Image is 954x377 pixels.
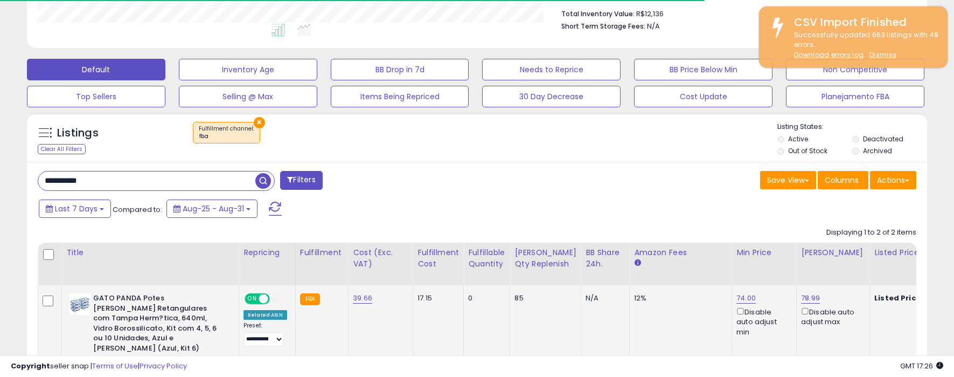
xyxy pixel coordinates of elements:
button: Top Sellers [27,86,165,107]
button: Planejamento FBA [786,86,924,107]
div: Disable auto adjust min [736,306,788,337]
div: Fulfillment Cost [417,247,459,270]
button: Cost Update [634,86,772,107]
b: GATO PANDA Potes [PERSON_NAME] Retangulares com Tampa Herm?tica, 640ml, Vidro Borossilicato, Kit ... [93,293,224,356]
span: Columns [825,175,859,186]
u: Dismiss [869,50,896,59]
a: Privacy Policy [140,361,187,371]
div: Clear All Filters [38,144,86,154]
button: Selling @ Max [179,86,317,107]
button: × [254,117,265,128]
div: N/A [586,293,621,303]
div: Cost (Exc. VAT) [353,247,408,270]
span: Compared to: [113,204,162,215]
li: R$12,136 [561,6,908,19]
label: Archived [863,146,892,155]
a: 78.99 [801,293,820,304]
button: BB Price Below Min [634,59,772,80]
button: 30 Day Decrease [482,86,621,107]
div: 12% [634,293,723,303]
div: Fulfillment [300,247,344,258]
a: 39.66 [353,293,372,304]
b: Total Inventory Value: [561,9,635,18]
small: FBA [300,293,320,305]
div: CSV Import Finished [786,15,939,30]
div: Amazon Fees [634,247,727,258]
button: Aug-25 - Aug-31 [166,200,257,218]
b: Short Term Storage Fees: [561,22,645,31]
label: Deactivated [863,134,903,143]
strong: Copyright [11,361,50,371]
b: Listed Price: [874,293,923,303]
div: 85 [514,293,573,303]
div: Title [66,247,234,258]
div: [PERSON_NAME] Qty Replenish [514,247,576,270]
img: 41H9ofmxmYL._SL40_.jpg [69,293,90,315]
button: Items Being Repriced [331,86,469,107]
div: Preset: [243,322,287,346]
div: Displaying 1 to 2 of 2 items [826,228,916,238]
div: 17.15 [417,293,455,303]
span: Last 7 Days [55,203,98,214]
th: Please note that this number is a calculation based on your required days of coverage and your ve... [510,243,581,285]
div: Repricing [243,247,291,258]
button: Default [27,59,165,80]
div: fba [199,133,254,140]
p: Listing States: [777,122,927,132]
span: OFF [268,294,285,304]
button: Last 7 Days [39,200,111,218]
button: Needs to Reprice [482,59,621,80]
label: Out of Stock [788,146,827,155]
span: ON [246,294,259,304]
button: Filters [280,171,322,190]
div: Disable auto adjust max [801,306,861,327]
button: Actions [870,171,916,189]
div: [PERSON_NAME] [801,247,865,258]
span: Aug-25 - Aug-31 [183,203,244,214]
small: Amazon Fees. [634,258,640,268]
div: Related ASIN [243,310,287,320]
span: 2025-09-8 17:26 GMT [900,361,943,371]
button: Non Competitive [786,59,924,80]
span: Fulfillment channel : [199,125,254,141]
button: Inventory Age [179,59,317,80]
div: Fulfillable Quantity [468,247,505,270]
button: Save View [760,171,816,189]
div: 0 [468,293,502,303]
span: N/A [647,21,660,31]
a: 74.00 [736,293,756,304]
button: Columns [818,171,868,189]
div: Successfully updated 663 listings with 48 errors. [786,30,939,60]
div: BB Share 24h. [586,247,625,270]
a: Download errors log [794,50,864,59]
label: Active [788,134,808,143]
a: Terms of Use [92,361,138,371]
h5: Listings [57,126,99,141]
div: seller snap | | [11,361,187,372]
button: BB Drop in 7d [331,59,469,80]
div: Min Price [736,247,792,258]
